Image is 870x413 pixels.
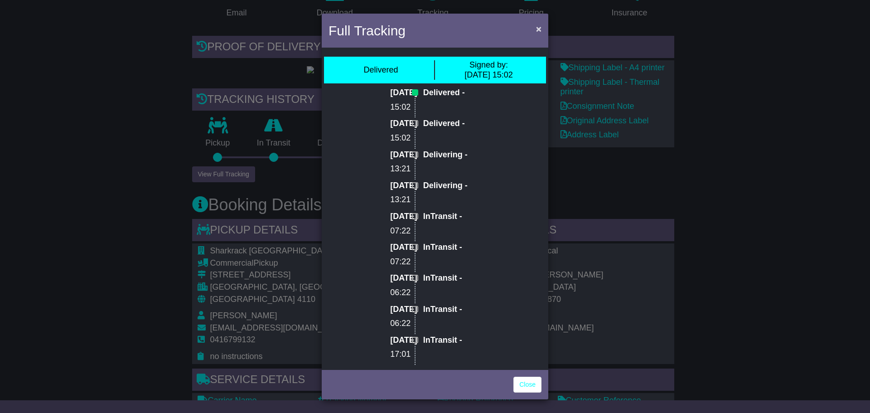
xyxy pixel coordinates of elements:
[469,60,508,69] span: Signed by:
[390,243,405,253] p: [DATE]
[390,164,405,174] p: 13:21
[390,288,405,298] p: 06:22
[390,88,405,98] p: [DATE]
[390,102,405,112] p: 15:02
[390,181,405,191] p: [DATE]
[390,119,405,129] p: [DATE]
[423,273,480,283] p: InTransit -
[390,366,405,376] p: [DATE]
[423,305,480,315] p: InTransit -
[390,273,405,283] p: [DATE]
[390,212,405,222] p: [DATE]
[423,150,480,160] p: Delivering -
[423,212,480,222] p: InTransit -
[423,335,480,345] p: InTransit -
[390,195,405,205] p: 13:21
[423,181,480,191] p: Delivering -
[536,24,541,34] span: ×
[390,257,405,267] p: 07:22
[390,335,405,345] p: [DATE]
[363,65,398,75] div: Delivered
[390,226,405,236] p: 07:22
[390,133,405,143] p: 15:02
[423,119,480,129] p: Delivered -
[390,350,405,360] p: 17:01
[513,377,541,393] a: Close
[423,243,480,253] p: InTransit -
[390,319,405,329] p: 06:22
[423,88,480,98] p: Delivered -
[390,305,405,315] p: [DATE]
[390,150,405,160] p: [DATE]
[464,60,513,80] div: [DATE] 15:02
[532,19,546,38] button: Close
[329,20,406,41] h4: Full Tracking
[423,366,480,376] p: InTransit -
